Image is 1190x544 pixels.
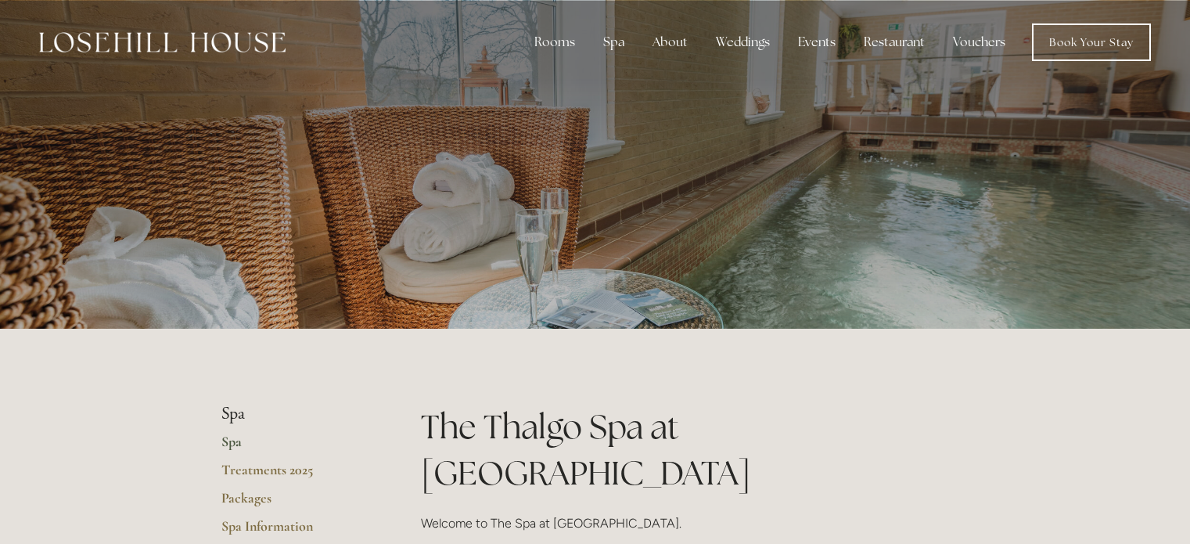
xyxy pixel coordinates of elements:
div: Spa [591,27,637,58]
img: Losehill House [39,32,286,52]
li: Spa [221,404,371,424]
div: Restaurant [851,27,937,58]
p: Welcome to The Spa at [GEOGRAPHIC_DATA]. [421,513,969,534]
div: Weddings [703,27,782,58]
div: About [640,27,700,58]
h1: The Thalgo Spa at [GEOGRAPHIC_DATA] [421,404,969,496]
div: Rooms [522,27,588,58]
div: Events [786,27,848,58]
a: Book Your Stay [1032,23,1151,61]
a: Packages [221,489,371,517]
a: Spa [221,433,371,461]
a: Vouchers [940,27,1018,58]
a: Treatments 2025 [221,461,371,489]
